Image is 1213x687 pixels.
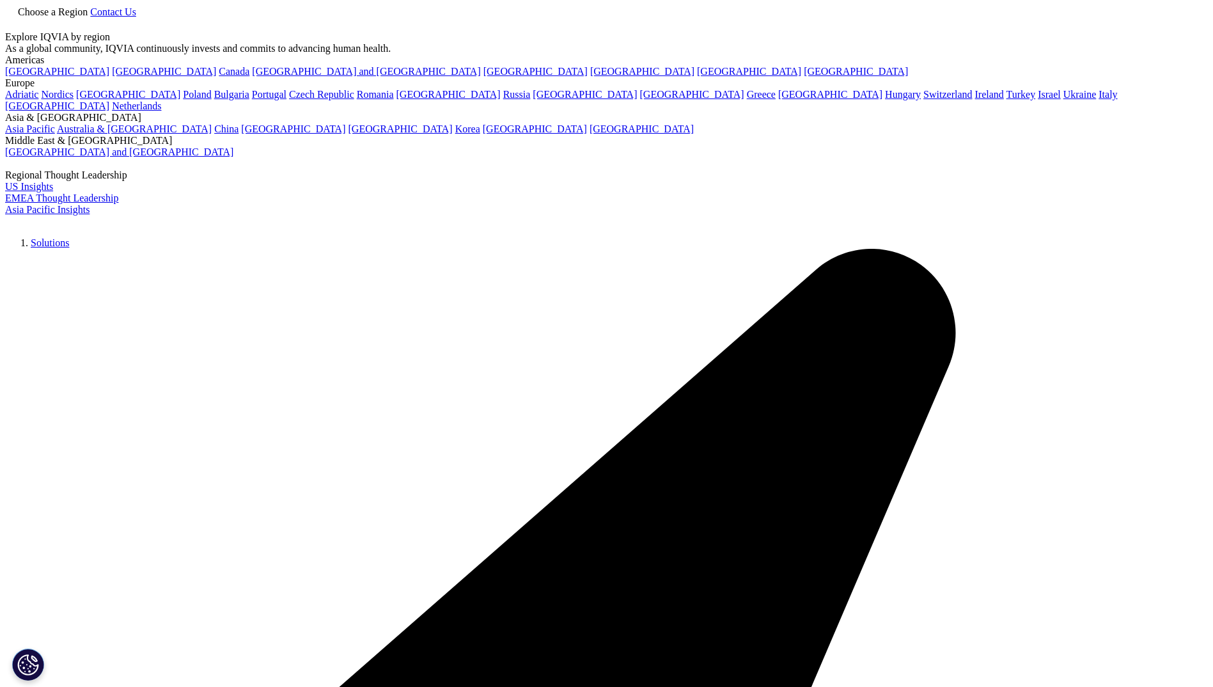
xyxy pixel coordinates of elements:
[112,100,161,111] a: Netherlands
[590,123,694,134] a: [GEOGRAPHIC_DATA]
[455,123,480,134] a: Korea
[804,66,908,77] a: [GEOGRAPHIC_DATA]
[5,77,1208,89] div: Europe
[5,100,109,111] a: [GEOGRAPHIC_DATA]
[697,66,801,77] a: [GEOGRAPHIC_DATA]
[5,123,55,134] a: Asia Pacific
[503,89,531,100] a: Russia
[923,89,972,100] a: Switzerland
[5,31,1208,43] div: Explore IQVIA by region
[112,66,216,77] a: [GEOGRAPHIC_DATA]
[483,123,587,134] a: [GEOGRAPHIC_DATA]
[214,123,239,134] a: China
[90,6,136,17] a: Contact Us
[5,43,1208,54] div: As a global community, IQVIA continuously invests and commits to advancing human health.
[18,6,88,17] span: Choose a Region
[252,66,480,77] a: [GEOGRAPHIC_DATA] and [GEOGRAPHIC_DATA]
[289,89,354,100] a: Czech Republic
[1006,89,1036,100] a: Turkey
[41,89,74,100] a: Nordics
[396,89,501,100] a: [GEOGRAPHIC_DATA]
[1038,89,1061,100] a: Israel
[975,89,1004,100] a: Ireland
[5,146,233,157] a: [GEOGRAPHIC_DATA] and [GEOGRAPHIC_DATA]
[31,237,69,248] a: Solutions
[214,89,249,100] a: Bulgaria
[76,89,180,100] a: [GEOGRAPHIC_DATA]
[219,66,249,77] a: Canada
[12,649,44,681] button: Cookie Settings
[183,89,211,100] a: Poland
[5,170,1208,181] div: Regional Thought Leadership
[885,89,921,100] a: Hungary
[483,66,588,77] a: [GEOGRAPHIC_DATA]
[5,89,38,100] a: Adriatic
[1099,89,1117,100] a: Italy
[590,66,694,77] a: [GEOGRAPHIC_DATA]
[57,123,212,134] a: Australia & [GEOGRAPHIC_DATA]
[5,181,53,192] a: US Insights
[241,123,345,134] a: [GEOGRAPHIC_DATA]
[747,89,776,100] a: Greece
[5,54,1208,66] div: Americas
[533,89,637,100] a: [GEOGRAPHIC_DATA]
[252,89,286,100] a: Portugal
[5,112,1208,123] div: Asia & [GEOGRAPHIC_DATA]
[5,204,90,215] a: Asia Pacific Insights
[5,66,109,77] a: [GEOGRAPHIC_DATA]
[640,89,744,100] a: [GEOGRAPHIC_DATA]
[1063,89,1097,100] a: Ukraine
[5,193,118,203] a: EMEA Thought Leadership
[778,89,882,100] a: [GEOGRAPHIC_DATA]
[357,89,394,100] a: Romania
[348,123,453,134] a: [GEOGRAPHIC_DATA]
[5,135,1208,146] div: Middle East & [GEOGRAPHIC_DATA]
